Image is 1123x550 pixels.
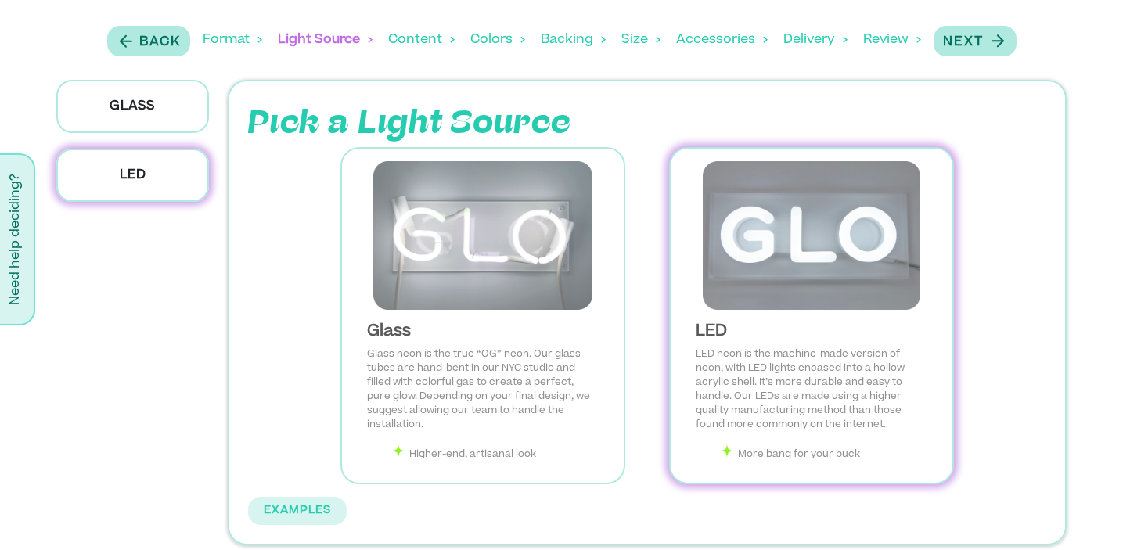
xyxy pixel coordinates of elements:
[863,16,921,64] div: Review
[248,100,638,147] p: Pick a Light Source
[541,16,606,64] div: Backing
[783,16,848,64] div: Delivery
[392,444,599,462] li: Higher-end, artisanal look
[934,26,1017,56] button: Next
[1045,475,1123,550] iframe: Chat Widget
[943,33,984,52] p: Next
[676,16,768,64] div: Accessories
[367,347,599,432] p: Glass neon is the true “OG” neon. Our glass tubes are hand-bent in our NYC studio and filled with...
[683,161,940,310] img: LED
[203,16,262,64] div: Format
[621,16,660,64] div: Size
[367,322,599,341] div: Glass
[721,444,927,462] li: More bang for your buck
[56,80,209,133] p: Glass
[470,16,525,64] div: Colors
[56,149,209,202] p: LED
[278,16,373,64] div: Light Source
[355,161,611,310] img: Glass
[388,16,455,64] div: Content
[696,322,927,341] div: LED
[139,33,181,52] p: Back
[248,497,347,526] button: EXAMPLES
[107,26,190,56] button: Back
[696,347,927,432] p: LED neon is the machine-made version of neon, with LED lights encased into a hollow acrylic shell...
